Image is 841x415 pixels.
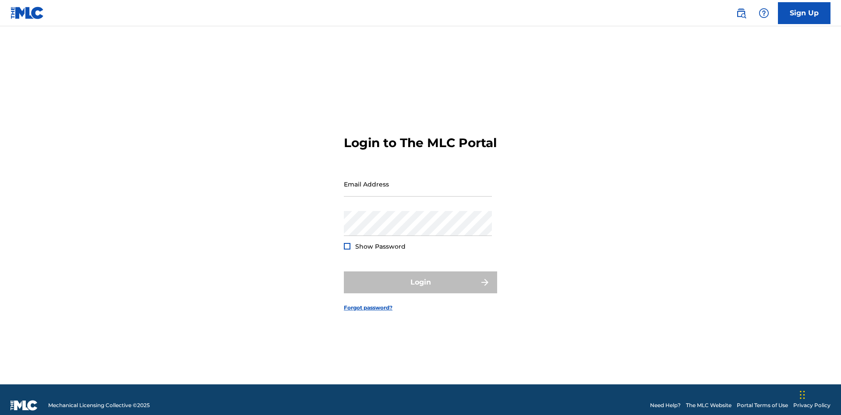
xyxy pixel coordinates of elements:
[797,373,841,415] iframe: Chat Widget
[48,401,150,409] span: Mechanical Licensing Collective © 2025
[344,304,392,312] a: Forgot password?
[355,243,406,250] span: Show Password
[778,2,830,24] a: Sign Up
[737,401,788,409] a: Portal Terms of Use
[800,382,805,408] div: Drag
[11,400,38,411] img: logo
[344,135,497,151] h3: Login to The MLC Portal
[793,401,830,409] a: Privacy Policy
[755,4,773,22] div: Help
[686,401,731,409] a: The MLC Website
[736,8,746,18] img: search
[11,7,44,19] img: MLC Logo
[759,8,769,18] img: help
[732,4,750,22] a: Public Search
[650,401,681,409] a: Need Help?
